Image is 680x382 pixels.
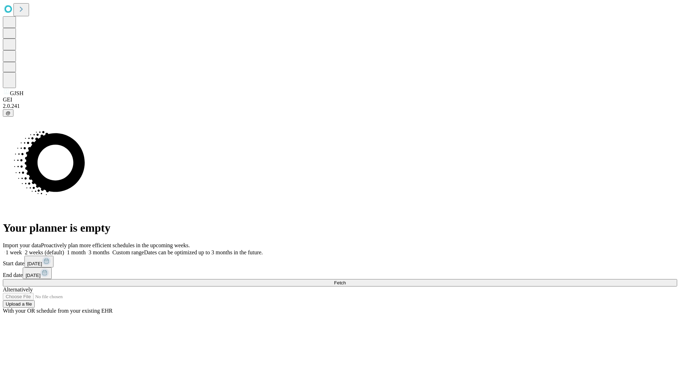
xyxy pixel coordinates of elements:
h1: Your planner is empty [3,221,677,235]
span: 1 month [67,249,86,255]
div: GEI [3,97,677,103]
span: 2 weeks (default) [25,249,64,255]
span: Fetch [334,280,346,285]
button: [DATE] [24,256,53,267]
div: Start date [3,256,677,267]
button: Fetch [3,279,677,286]
span: 1 week [6,249,22,255]
span: Import your data [3,242,41,248]
span: Alternatively [3,286,33,293]
span: GJSH [10,90,23,96]
span: 3 months [89,249,109,255]
button: [DATE] [23,267,52,279]
div: 2.0.241 [3,103,677,109]
div: End date [3,267,677,279]
span: With your OR schedule from your existing EHR [3,308,113,314]
span: [DATE] [25,273,40,278]
button: @ [3,109,13,117]
span: @ [6,110,11,116]
span: Dates can be optimized up to 3 months in the future. [144,249,263,255]
button: Upload a file [3,300,35,308]
span: Custom range [112,249,144,255]
span: [DATE] [27,261,42,266]
span: Proactively plan more efficient schedules in the upcoming weeks. [41,242,190,248]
